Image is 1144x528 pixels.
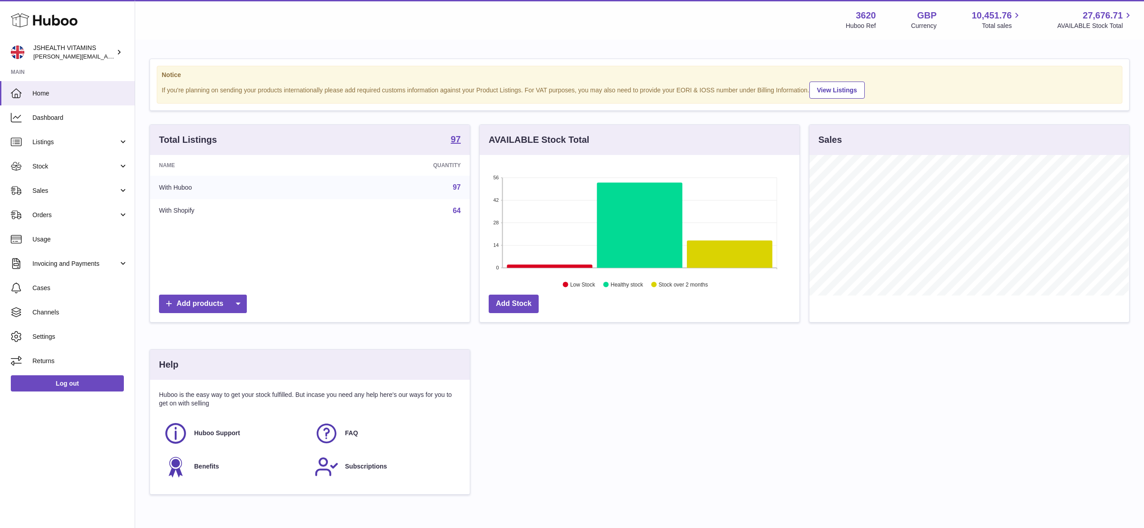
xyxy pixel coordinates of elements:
[32,284,128,292] span: Cases
[159,134,217,146] h3: Total Listings
[32,357,128,365] span: Returns
[162,71,1117,79] strong: Notice
[32,138,118,146] span: Listings
[453,207,461,214] a: 64
[32,89,128,98] span: Home
[611,282,644,288] text: Healthy stock
[1057,22,1133,30] span: AVAILABLE Stock Total
[451,135,461,146] a: 97
[658,282,708,288] text: Stock over 2 months
[493,242,499,248] text: 14
[489,295,539,313] a: Add Stock
[159,359,178,371] h3: Help
[163,455,305,479] a: Benefits
[159,391,461,408] p: Huboo is the easy way to get your stock fulfilled. But incase you need any help here's our ways f...
[1083,9,1123,22] span: 27,676.71
[150,155,322,176] th: Name
[32,308,128,317] span: Channels
[33,44,114,61] div: JSHEALTH VITAMINS
[496,265,499,270] text: 0
[11,46,24,59] img: francesca@jshealthvitamins.com
[150,199,322,223] td: With Shopify
[971,9,1022,30] a: 10,451.76 Total sales
[1057,9,1133,30] a: 27,676.71 AVAILABLE Stock Total
[32,114,128,122] span: Dashboard
[982,22,1022,30] span: Total sales
[971,9,1012,22] span: 10,451.76
[453,183,461,191] a: 97
[32,259,118,268] span: Invoicing and Payments
[809,82,865,99] a: View Listings
[32,332,128,341] span: Settings
[159,295,247,313] a: Add products
[493,197,499,203] text: 42
[32,187,118,195] span: Sales
[345,429,358,437] span: FAQ
[162,80,1117,99] div: If you're planning on sending your products internationally please add required customs informati...
[150,176,322,199] td: With Huboo
[493,220,499,225] text: 28
[345,462,387,471] span: Subscriptions
[489,134,589,146] h3: AVAILABLE Stock Total
[194,429,240,437] span: Huboo Support
[856,9,876,22] strong: 3620
[32,162,118,171] span: Stock
[32,235,128,244] span: Usage
[194,462,219,471] span: Benefits
[322,155,470,176] th: Quantity
[314,455,456,479] a: Subscriptions
[163,421,305,446] a: Huboo Support
[917,9,936,22] strong: GBP
[314,421,456,446] a: FAQ
[33,53,181,60] span: [PERSON_NAME][EMAIL_ADDRESS][DOMAIN_NAME]
[493,175,499,180] text: 56
[32,211,118,219] span: Orders
[818,134,842,146] h3: Sales
[570,282,595,288] text: Low Stock
[846,22,876,30] div: Huboo Ref
[911,22,937,30] div: Currency
[11,375,124,391] a: Log out
[451,135,461,144] strong: 97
